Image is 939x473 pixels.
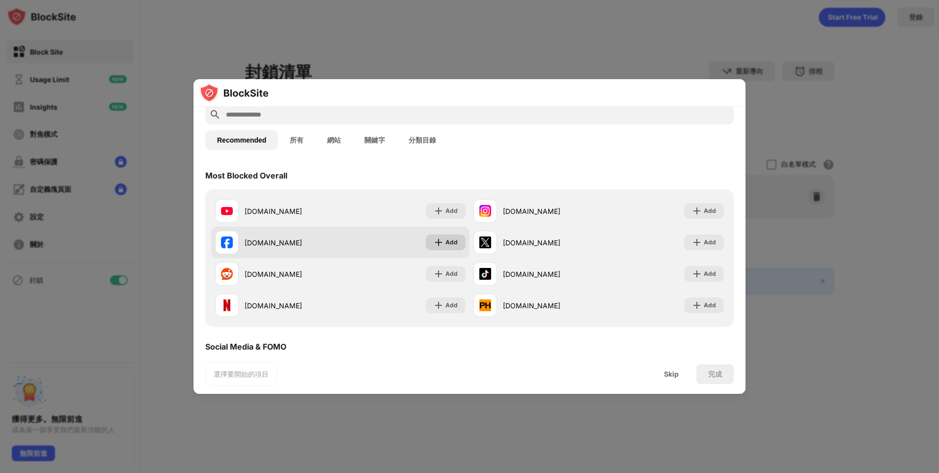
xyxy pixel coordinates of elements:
img: favicons [221,268,233,280]
div: [DOMAIN_NAME] [503,237,599,248]
img: favicons [479,205,491,217]
img: favicons [479,236,491,248]
img: logo-blocksite.svg [199,83,269,103]
div: [DOMAIN_NAME] [503,300,599,311]
div: [DOMAIN_NAME] [245,206,340,216]
div: Add [704,300,716,310]
iframe: 「使用 Google 帳戶登入」對話方塊 [737,10,929,111]
div: Skip [664,370,679,378]
div: Add [704,206,716,216]
button: 關鍵字 [353,130,397,150]
div: Add [445,206,458,216]
div: Social Media & FOMO [205,342,286,352]
div: Add [445,237,458,247]
div: Add [445,269,458,279]
button: 網站 [315,130,353,150]
div: [DOMAIN_NAME] [245,237,340,248]
div: [DOMAIN_NAME] [245,300,340,311]
button: 分類目錄 [397,130,448,150]
div: [DOMAIN_NAME] [503,206,599,216]
div: [DOMAIN_NAME] [503,269,599,279]
div: 完成 [708,370,722,378]
img: search.svg [209,109,221,120]
div: [DOMAIN_NAME] [245,269,340,279]
div: 選擇要開始的項目 [214,369,269,379]
button: Recommended [205,130,278,150]
img: favicons [479,299,491,311]
img: favicons [479,268,491,280]
div: Most Blocked Overall [205,171,287,180]
div: Add [704,269,716,279]
div: Add [445,300,458,310]
img: favicons [221,236,233,248]
img: favicons [221,299,233,311]
button: 所有 [278,130,315,150]
img: favicons [221,205,233,217]
div: Add [704,237,716,247]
